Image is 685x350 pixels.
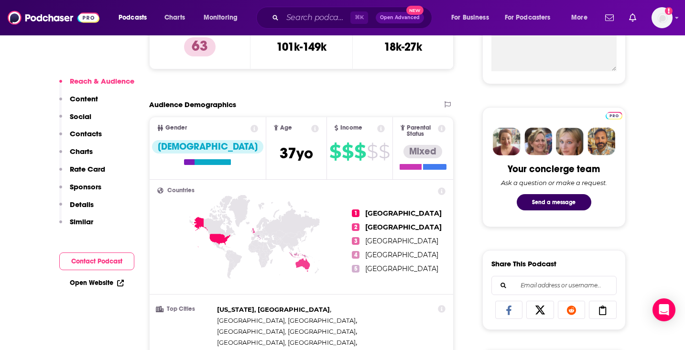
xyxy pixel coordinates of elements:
button: open menu [445,10,501,25]
span: Charts [164,11,185,24]
p: Similar [70,217,93,226]
img: Jules Profile [556,128,584,155]
button: Rate Card [59,164,105,182]
button: Sponsors [59,182,101,200]
img: Podchaser Pro [606,112,622,120]
p: Content [70,94,98,103]
img: Podchaser - Follow, Share and Rate Podcasts [8,9,99,27]
div: Ask a question or make a request. [501,179,607,186]
span: $ [329,144,341,159]
button: Social [59,112,91,130]
p: Charts [70,147,93,156]
a: Charts [158,10,191,25]
span: Age [280,125,292,131]
span: $ [342,144,353,159]
button: Send a message [517,194,591,210]
p: Rate Card [70,164,105,174]
span: Open Advanced [380,15,420,20]
span: 3 [352,237,359,245]
span: For Podcasters [505,11,551,24]
h3: Share This Podcast [491,259,556,268]
span: , [217,337,357,348]
button: Reach & Audience [59,77,134,94]
span: New [406,6,424,15]
div: Your concierge team [508,163,600,175]
span: Gender [165,125,187,131]
span: Countries [167,187,195,194]
span: , [217,326,357,337]
p: Details [70,200,94,209]
span: 2 [352,223,359,231]
span: [GEOGRAPHIC_DATA], [GEOGRAPHIC_DATA] [217,328,356,335]
a: Pro website [606,110,622,120]
img: Barbara Profile [524,128,552,155]
span: [GEOGRAPHIC_DATA], [GEOGRAPHIC_DATA] [217,317,356,324]
button: open menu [565,10,599,25]
span: ⌘ K [350,11,368,24]
button: Contacts [59,129,102,147]
span: [US_STATE], [GEOGRAPHIC_DATA] [217,306,330,313]
span: $ [367,144,378,159]
span: Monitoring [204,11,238,24]
button: open menu [112,10,159,25]
h3: 18k-27k [384,40,422,54]
button: Content [59,94,98,112]
div: Search podcasts, credits, & more... [265,7,441,29]
span: [GEOGRAPHIC_DATA] [365,264,438,273]
a: Copy Link [589,301,617,319]
span: [GEOGRAPHIC_DATA] [365,223,442,231]
img: User Profile [652,7,673,28]
span: 4 [352,251,359,259]
img: Sydney Profile [493,128,521,155]
p: Reach & Audience [70,77,134,86]
h2: Audience Demographics [149,100,236,109]
button: Details [59,200,94,218]
button: Contact Podcast [59,252,134,270]
a: Open Website [70,279,124,287]
button: Open AdvancedNew [376,12,424,23]
input: Email address or username... [500,276,609,295]
span: Logged in as sophiak [652,7,673,28]
p: Social [70,112,91,121]
span: , [217,304,331,315]
span: , [217,315,357,326]
div: Mixed [403,145,442,158]
span: 37 yo [280,144,313,163]
span: $ [379,144,390,159]
a: Share on Facebook [495,301,523,319]
button: open menu [197,10,250,25]
button: Show profile menu [652,7,673,28]
span: More [571,11,587,24]
p: Contacts [70,129,102,138]
span: [GEOGRAPHIC_DATA], [GEOGRAPHIC_DATA] [217,339,356,346]
a: Share on Reddit [558,301,586,319]
input: Search podcasts, credits, & more... [283,10,350,25]
a: Share on X/Twitter [526,301,554,319]
svg: Add a profile image [665,7,673,15]
a: Show notifications dropdown [625,10,640,26]
span: Income [340,125,362,131]
span: Podcasts [119,11,147,24]
div: Open Intercom Messenger [652,298,675,321]
div: Search followers [491,276,617,295]
span: For Business [451,11,489,24]
button: open menu [499,10,565,25]
button: Charts [59,147,93,164]
a: Show notifications dropdown [601,10,618,26]
img: Jon Profile [587,128,615,155]
div: [DEMOGRAPHIC_DATA] [152,140,263,153]
button: Similar [59,217,93,235]
h3: 101k-149k [276,40,326,54]
p: Sponsors [70,182,101,191]
p: 63 [184,37,216,56]
span: $ [354,144,366,159]
span: [GEOGRAPHIC_DATA] [365,251,438,259]
span: [GEOGRAPHIC_DATA] [365,209,442,218]
span: [GEOGRAPHIC_DATA] [365,237,438,245]
span: Parental Status [407,125,436,137]
span: 5 [352,265,359,273]
span: 1 [352,209,359,217]
h3: Top Cities [157,306,213,312]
